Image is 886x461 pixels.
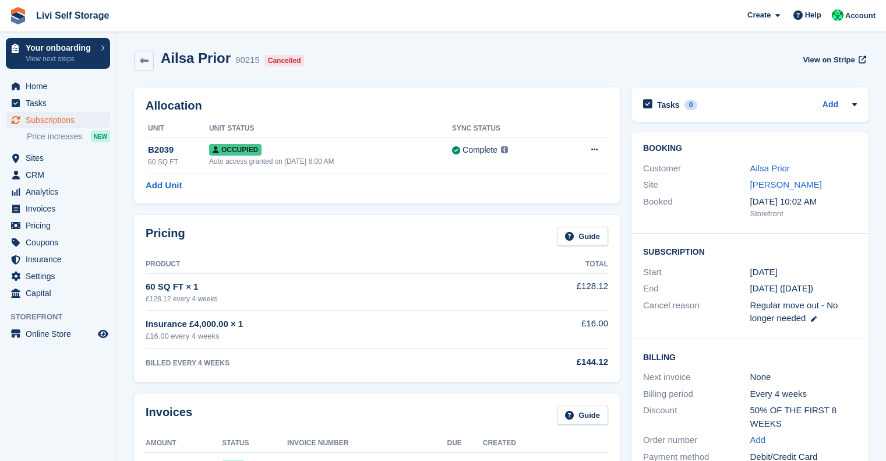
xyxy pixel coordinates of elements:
div: 90215 [235,54,260,67]
h2: Subscription [643,245,857,257]
a: menu [6,112,110,128]
span: Tasks [26,95,96,111]
a: Your onboarding View next steps [6,38,110,69]
div: Site [643,178,750,192]
span: Help [805,9,821,21]
div: B2039 [148,143,209,157]
h2: Booking [643,144,857,153]
img: Joe Robertson [832,9,843,21]
span: Account [845,10,876,22]
span: Capital [26,285,96,301]
a: menu [6,184,110,200]
div: Billing period [643,388,750,401]
a: menu [6,217,110,234]
div: Auto access granted on [DATE] 6:00 AM [209,156,452,167]
div: £128.12 every 4 weeks [146,294,495,304]
th: Created [483,434,608,453]
span: Create [747,9,771,21]
span: Pricing [26,217,96,234]
h2: Tasks [657,100,680,110]
div: Storefront [750,208,857,220]
a: menu [6,268,110,284]
a: Preview store [96,327,110,341]
div: Start [643,266,750,279]
span: Settings [26,268,96,284]
div: Order number [643,434,750,447]
span: Occupied [209,144,262,156]
div: [DATE] 10:02 AM [750,195,857,209]
span: View on Stripe [803,54,855,66]
div: Insurance £4,000.00 × 1 [146,318,495,331]
th: Amount [146,434,222,453]
div: Next invoice [643,371,750,384]
td: £16.00 [495,311,608,349]
div: Discount [643,404,750,430]
div: 50% OF THE FIRST 8 WEEKS [750,404,857,430]
span: Storefront [10,311,116,323]
div: End [643,282,750,295]
h2: Ailsa Prior [161,50,231,66]
th: Unit [146,119,209,138]
a: Add Unit [146,179,182,192]
th: Status [222,434,287,453]
h2: Invoices [146,406,192,425]
a: Add [823,98,838,112]
div: Booked [643,195,750,220]
p: Your onboarding [26,44,95,52]
a: menu [6,150,110,166]
a: menu [6,95,110,111]
div: Cancelled [264,55,305,66]
th: Due [447,434,482,453]
a: menu [6,78,110,94]
a: [PERSON_NAME] [750,180,822,189]
a: Ailsa Prior [750,163,790,173]
span: Sites [26,150,96,166]
a: Guide [557,227,608,246]
a: menu [6,167,110,183]
span: Insurance [26,251,96,268]
span: Online Store [26,326,96,342]
div: Cancel reason [643,299,750,325]
time: 2025-06-14 00:00:00 UTC [750,266,778,279]
h2: Pricing [146,227,185,246]
a: menu [6,200,110,217]
th: Sync Status [452,119,560,138]
div: 60 SQ FT × 1 [146,280,495,294]
td: £128.12 [495,273,608,310]
div: None [750,371,857,384]
a: Guide [557,406,608,425]
div: Every 4 weeks [750,388,857,401]
th: Total [495,255,608,274]
div: Complete [463,144,497,156]
span: Price increases [27,131,83,142]
span: Regular move out - No longer needed [750,300,838,323]
span: Invoices [26,200,96,217]
a: menu [6,251,110,268]
div: £144.12 [495,356,608,369]
div: NEW [91,131,110,142]
a: Price increases NEW [27,130,110,143]
span: Coupons [26,234,96,251]
span: CRM [26,167,96,183]
a: View on Stripe [798,50,869,69]
p: View next steps [26,54,95,64]
a: menu [6,234,110,251]
span: Subscriptions [26,112,96,128]
div: 60 SQ FT [148,157,209,167]
a: Add [750,434,766,447]
div: 0 [684,100,698,110]
th: Invoice Number [287,434,447,453]
h2: Billing [643,351,857,363]
img: stora-icon-8386f47178a22dfd0bd8f6a31ec36ba5ce8667c1dd55bd0f319d3a0aa187defe.svg [9,7,27,24]
div: £16.00 every 4 weeks [146,330,495,342]
div: BILLED EVERY 4 WEEKS [146,358,495,368]
span: [DATE] ([DATE]) [750,283,814,293]
span: Home [26,78,96,94]
a: menu [6,285,110,301]
a: menu [6,326,110,342]
div: Customer [643,162,750,175]
th: Unit Status [209,119,452,138]
h2: Allocation [146,99,608,112]
img: icon-info-grey-7440780725fd019a000dd9b08b2336e03edf1995a4989e88bcd33f0948082b44.svg [501,146,508,153]
a: Livi Self Storage [31,6,114,25]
